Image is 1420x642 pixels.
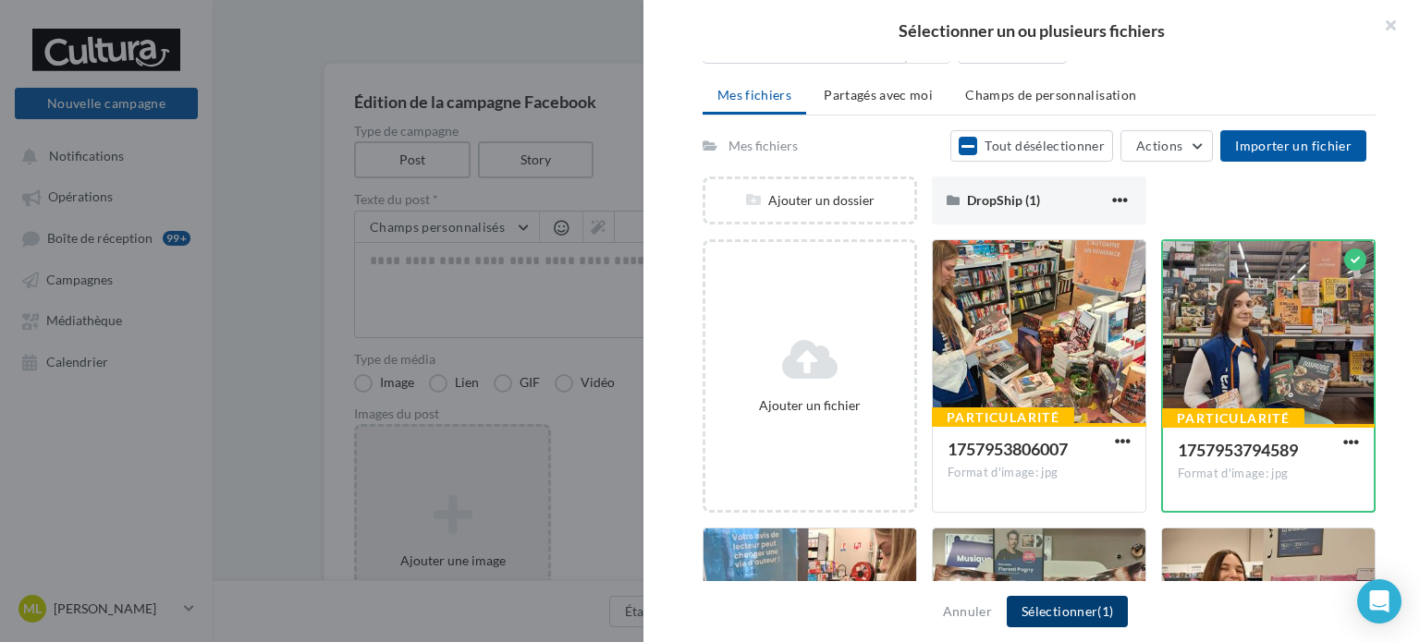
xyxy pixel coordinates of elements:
span: (1) [1097,603,1113,619]
button: Sélectionner(1) [1007,596,1128,627]
button: Importer un fichier [1220,130,1366,162]
div: Format d'image: jpg [1178,466,1359,482]
h2: Sélectionner un ou plusieurs fichiers [673,22,1390,39]
div: Open Intercom Messenger [1357,579,1402,624]
div: Mes fichiers [728,137,798,155]
button: Actions [1120,130,1213,162]
span: 1757953806007 [948,439,1068,459]
div: Particularité [1162,408,1304,429]
div: Ajouter un fichier [713,396,907,415]
span: Champs de personnalisation [965,87,1136,103]
span: DropShip (1) [967,192,1040,208]
span: Actions [1136,138,1182,153]
div: Particularité [932,407,1074,428]
button: Annuler [936,600,999,623]
span: Importer un fichier [1235,138,1352,153]
div: Format d'image: jpg [948,465,1131,481]
button: Tout désélectionner [950,130,1113,162]
span: Partagés avec moi [824,87,933,103]
span: Mes fichiers [717,87,791,103]
span: 1757953794589 [1178,440,1298,460]
div: Ajouter un dossier [705,191,914,210]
